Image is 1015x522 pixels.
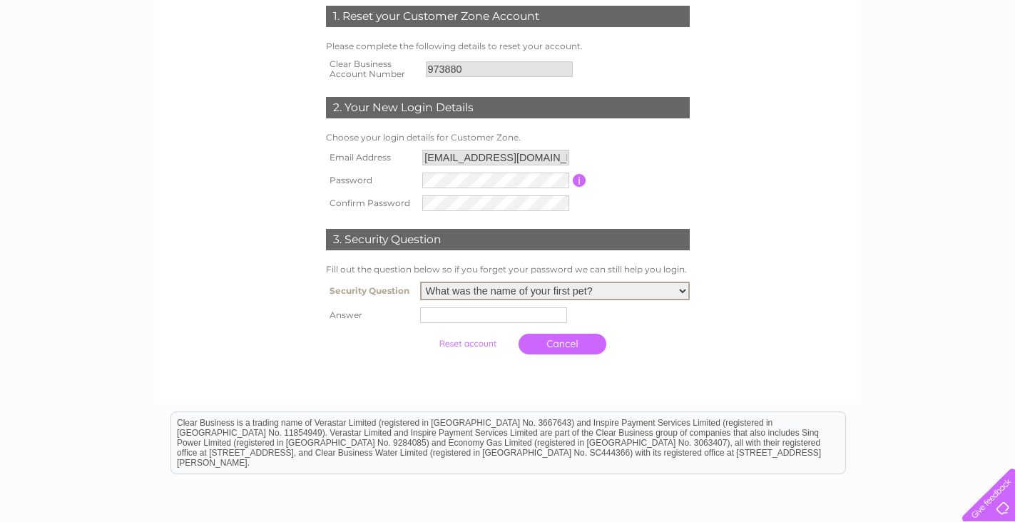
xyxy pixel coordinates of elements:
div: 1. Reset your Customer Zone Account [326,6,690,27]
td: Please complete the following details to reset your account. [322,38,693,55]
input: Submit [424,334,511,354]
th: Security Question [322,278,417,304]
th: Email Address [322,146,419,169]
a: Energy [851,61,882,71]
th: Clear Business Account Number [322,55,422,83]
a: Water [815,61,842,71]
td: Fill out the question below so if you forget your password we can still help you login. [322,261,693,278]
a: 0333 014 3131 [746,7,845,25]
div: 2. Your New Login Details [326,97,690,118]
div: 3. Security Question [326,229,690,250]
a: Contact [971,61,1006,71]
a: Blog [942,61,963,71]
th: Confirm Password [322,192,419,215]
td: Choose your login details for Customer Zone. [322,129,693,146]
a: Cancel [519,334,606,354]
input: Information [573,174,586,187]
a: Telecoms [891,61,934,71]
th: Password [322,169,419,192]
img: logo.png [36,37,108,81]
div: Clear Business is a trading name of Verastar Limited (registered in [GEOGRAPHIC_DATA] No. 3667643... [171,8,845,69]
th: Answer [322,304,417,327]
